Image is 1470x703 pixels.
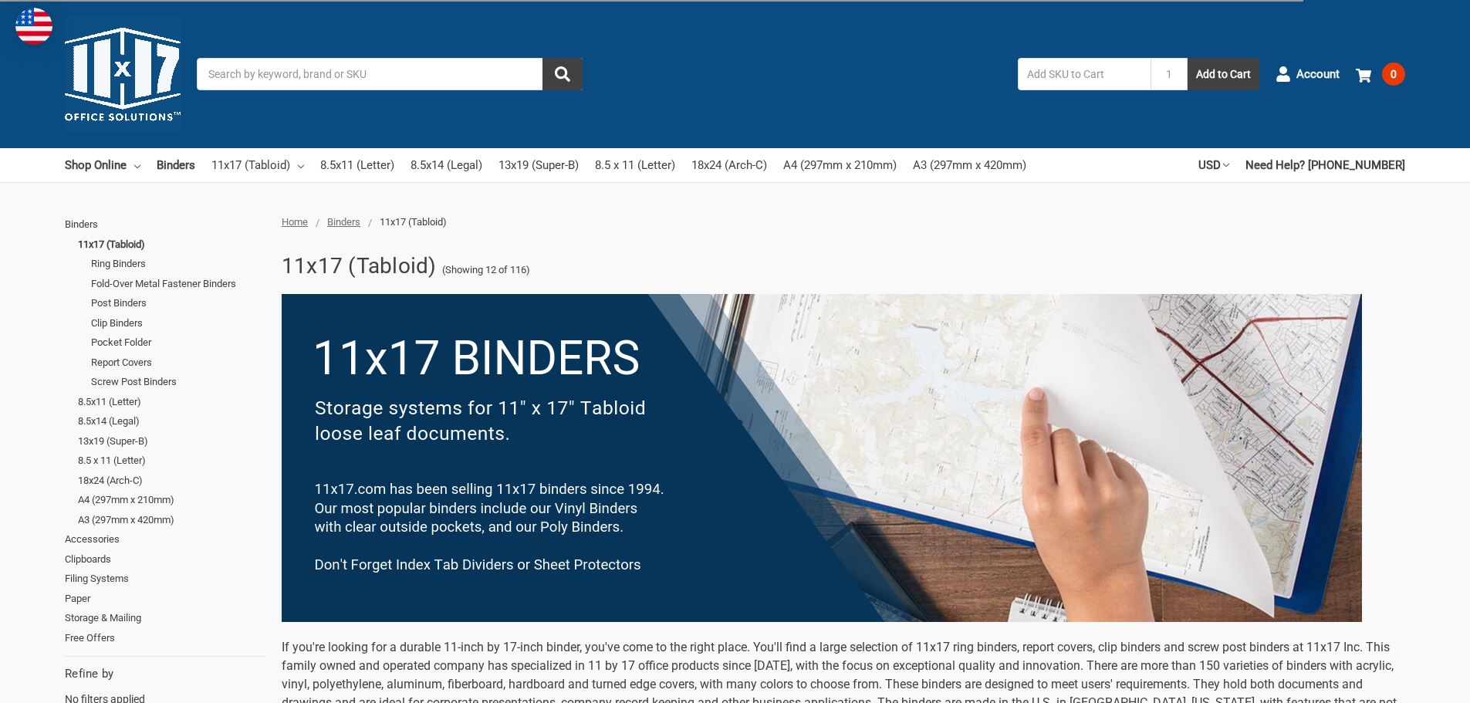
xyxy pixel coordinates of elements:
[78,431,265,451] a: 13x19 (Super-B)
[411,148,482,182] a: 8.5x14 (Legal)
[327,216,360,228] a: Binders
[65,608,265,628] a: Storage & Mailing
[78,411,265,431] a: 8.5x14 (Legal)
[78,490,265,510] a: A4 (297mm x 210mm)
[78,451,265,471] a: 8.5 x 11 (Letter)
[65,16,181,132] img: 11x17.com
[282,246,437,286] h1: 11x17 (Tabloid)
[78,392,265,412] a: 8.5x11 (Letter)
[320,148,394,182] a: 8.5x11 (Letter)
[15,8,52,45] img: duty and tax information for United States
[78,510,265,530] a: A3 (297mm x 420mm)
[1245,148,1405,182] a: Need Help? [PHONE_NUMBER]
[65,628,265,648] a: Free Offers
[913,148,1026,182] a: A3 (297mm x 420mm)
[157,148,195,182] a: Binders
[1198,148,1229,182] a: USD
[197,58,583,90] input: Search by keyword, brand or SKU
[1018,58,1151,90] input: Add SKU to Cart
[91,333,265,353] a: Pocket Folder
[282,294,1362,622] img: binders-1-.png
[65,148,140,182] a: Shop Online
[282,216,308,228] a: Home
[65,665,265,683] h5: Refine by
[91,372,265,392] a: Screw Post Binders
[65,529,265,549] a: Accessories
[78,471,265,491] a: 18x24 (Arch-C)
[91,293,265,313] a: Post Binders
[498,148,579,182] a: 13x19 (Super-B)
[91,274,265,294] a: Fold-Over Metal Fastener Binders
[91,313,265,333] a: Clip Binders
[65,215,265,235] a: Binders
[91,254,265,274] a: Ring Binders
[65,569,265,589] a: Filing Systems
[65,589,265,609] a: Paper
[380,216,447,228] span: 11x17 (Tabloid)
[1382,63,1405,86] span: 0
[1276,54,1340,94] a: Account
[1356,54,1405,94] a: 0
[211,148,304,182] a: 11x17 (Tabloid)
[783,148,897,182] a: A4 (297mm x 210mm)
[691,148,767,182] a: 18x24 (Arch-C)
[1188,58,1259,90] button: Add to Cart
[91,353,265,373] a: Report Covers
[1296,66,1340,83] span: Account
[78,235,265,255] a: 11x17 (Tabloid)
[442,262,530,278] span: (Showing 12 of 116)
[65,549,265,569] a: Clipboards
[1343,661,1470,703] iframe: Google Customer Reviews
[595,148,675,182] a: 8.5 x 11 (Letter)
